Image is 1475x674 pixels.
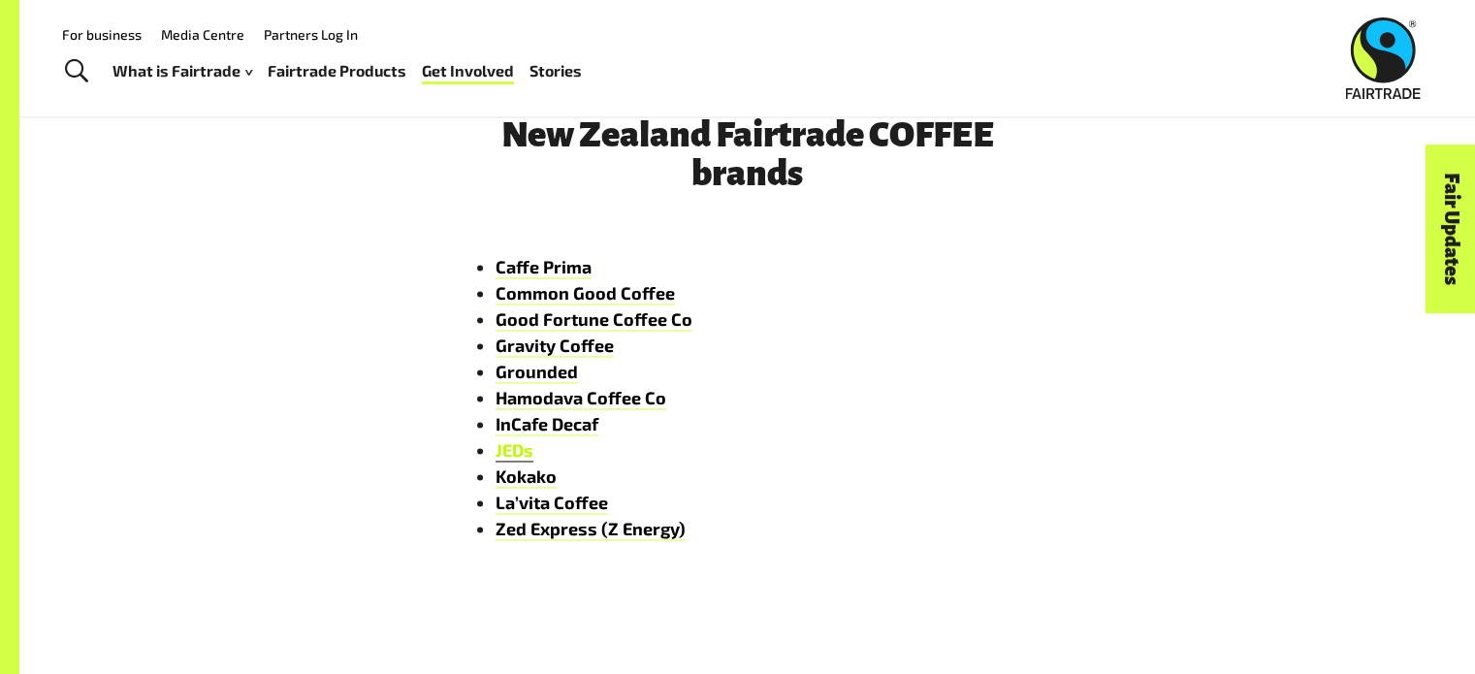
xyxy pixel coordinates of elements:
[264,26,358,43] a: Partners Log In
[422,57,514,85] a: Get Involved
[496,282,675,305] a: Common Good Coffee
[496,413,598,435] a: InCafe Decaf
[161,26,244,43] a: Media Centre
[496,465,557,488] a: Kokako
[496,439,533,462] a: JEDs
[496,256,592,278] a: Caffe Prima
[52,48,100,96] a: Toggle Search
[496,308,692,331] a: Good Fortune Coffee Co
[268,57,406,85] a: Fairtrade Products
[496,492,608,514] a: La’vita Coffee
[1346,17,1421,99] img: Fairtrade Australia New Zealand logo
[496,518,686,540] a: Zed Express (Z Energy)
[496,335,614,357] a: Gravity Coffee
[112,57,252,85] a: What is Fairtrade
[496,387,666,409] a: Hamodava Coffee Co
[62,26,142,43] a: For business
[529,57,582,85] a: Stories
[457,115,1039,193] h3: New Zealand Fairtrade COFFEE brands
[496,361,578,383] a: Grounded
